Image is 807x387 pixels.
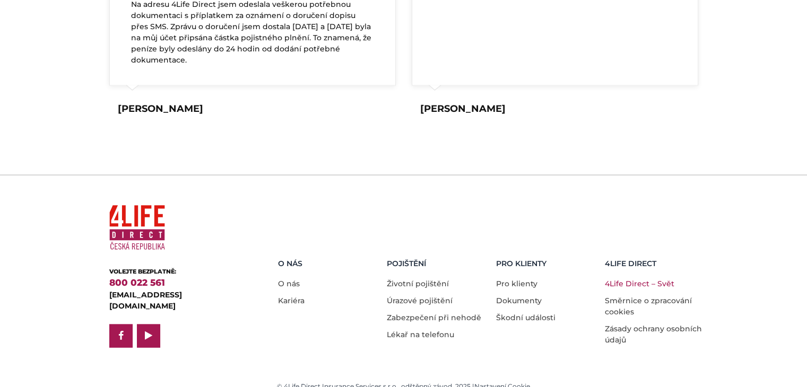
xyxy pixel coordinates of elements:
a: 4Life Direct – Svět [605,279,674,288]
a: O nás [278,279,300,288]
a: Kariéra [278,296,305,305]
a: 800 022 561 [109,277,165,288]
h5: 4LIFE DIRECT [605,259,706,268]
a: Pro klienty [496,279,537,288]
a: Zásady ochrany osobních údajů [605,324,702,345]
h5: Pro Klienty [496,259,597,268]
h5: Pojištění [387,259,488,268]
a: Zabezpečení při nehodě [387,313,481,322]
a: Dokumenty [496,296,542,305]
div: [PERSON_NAME] [118,102,203,116]
a: Životní pojištění [387,279,449,288]
a: Směrnice o zpracování cookies [605,296,692,316]
a: Úrazové pojištění [387,296,453,305]
h5: O nás [278,259,379,268]
a: Lékař na telefonu [387,330,454,339]
a: Škodní události [496,313,556,322]
a: [EMAIL_ADDRESS][DOMAIN_NAME] [109,290,182,311]
div: [PERSON_NAME] [420,102,506,116]
img: 4Life Direct Česká republika logo [109,201,165,254]
div: VOLEJTE BEZPLATNĚ: [109,267,245,276]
